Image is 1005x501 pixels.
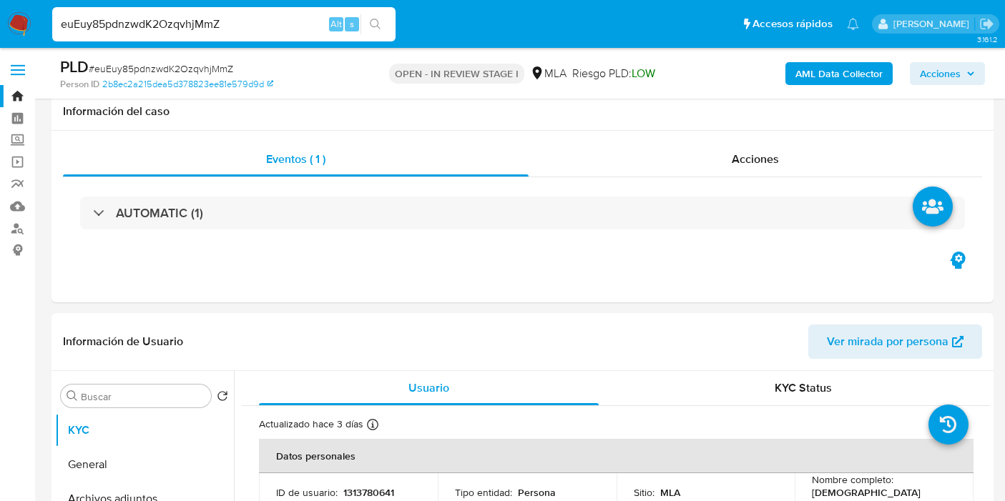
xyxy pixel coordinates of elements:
[259,417,363,431] p: Actualizado hace 3 días
[217,390,228,406] button: Volver al orden por defecto
[350,17,354,31] span: s
[785,62,893,85] button: AML Data Collector
[102,78,273,91] a: 2b8ec2a215dea5d378823ee81e579d9d
[455,486,512,499] p: Tipo entidad :
[80,197,965,229] div: AUTOMATIC (1)
[795,62,883,85] b: AML Data Collector
[920,62,961,85] span: Acciones
[660,486,680,499] p: MLA
[752,16,833,31] span: Accesos rápidos
[632,65,655,81] span: LOW
[530,66,567,81] div: MLA
[808,324,982,359] button: Ver mirada por persona
[775,380,832,396] span: KYC Status
[276,486,338,499] p: ID de usuario :
[893,17,974,31] p: micaelaestefania.gonzalez@mercadolibre.com
[52,15,396,34] input: Buscar usuario o caso...
[634,486,655,499] p: Sitio :
[60,78,99,91] b: Person ID
[732,151,779,167] span: Acciones
[55,447,234,482] button: General
[266,151,325,167] span: Eventos ( 1 )
[979,16,994,31] a: Salir
[518,486,556,499] p: Persona
[67,390,78,402] button: Buscar
[910,62,985,85] button: Acciones
[60,55,89,78] b: PLD
[361,14,390,34] button: search-icon
[408,380,449,396] span: Usuario
[330,17,342,31] span: Alt
[572,66,655,81] span: Riesgo PLD:
[812,473,893,486] p: Nombre completo :
[343,486,394,499] p: 1313780641
[116,205,203,221] h3: AUTOMATIC (1)
[81,390,205,403] input: Buscar
[89,61,233,76] span: # euEuy85pdnzwdK2OzqvhjMmZ
[63,334,183,349] h1: Información de Usuario
[847,18,859,30] a: Notificaciones
[63,104,982,119] h1: Información del caso
[389,64,524,84] p: OPEN - IN REVIEW STAGE I
[55,413,234,447] button: KYC
[827,324,948,359] span: Ver mirada por persona
[259,439,974,473] th: Datos personales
